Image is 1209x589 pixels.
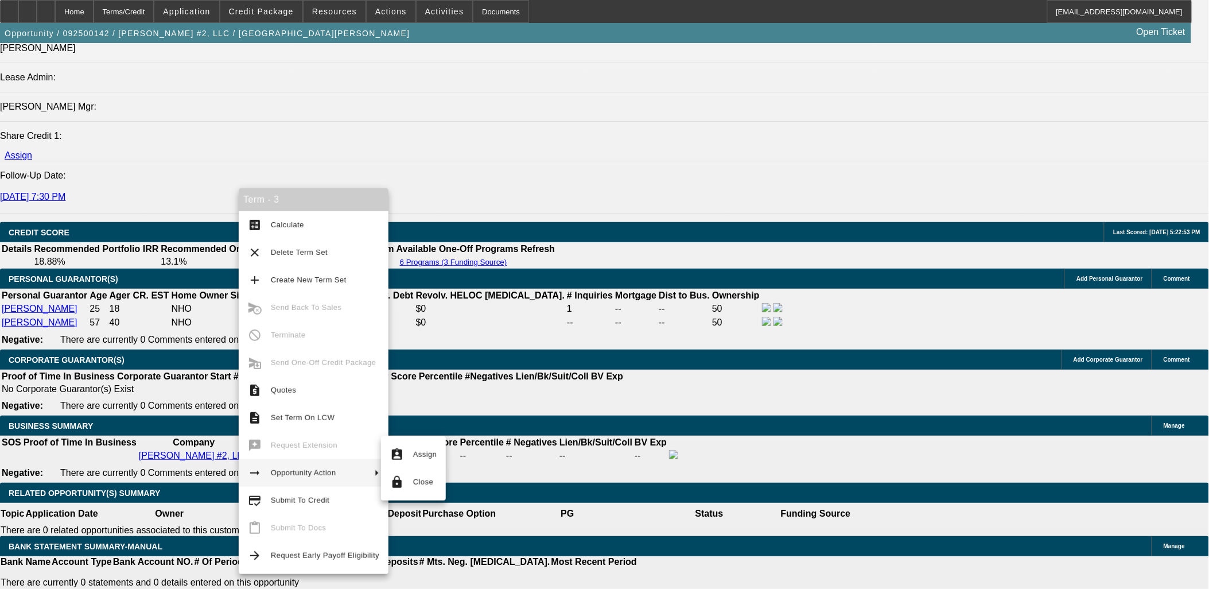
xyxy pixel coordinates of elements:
[567,290,613,300] b: # Inquiries
[25,503,98,525] th: Application Date
[417,1,473,22] button: Activities
[419,371,462,381] b: Percentile
[9,542,162,551] span: BANK STATEMENT SUMMARY-MANUAL
[171,316,256,329] td: NHO
[413,478,433,486] span: Close
[229,7,294,16] span: Credit Package
[2,290,87,300] b: Personal Guarantor
[110,290,169,300] b: Ager CR. EST
[367,1,415,22] button: Actions
[60,335,304,344] span: There are currently 0 Comments entered on this opportunity
[712,316,760,329] td: 50
[171,303,256,315] td: NHO
[506,437,557,447] b: # Negatives
[51,556,112,568] th: Account Type
[248,383,262,397] mat-icon: request_quote
[210,371,231,381] b: Start
[780,503,852,525] th: Funding Source
[1,383,628,395] td: No Corporate Guarantor(s) Exist
[89,303,107,315] td: 25
[248,494,262,507] mat-icon: credit_score
[634,449,667,462] td: --
[1,437,22,448] th: SOS
[635,437,667,447] b: BV Exp
[422,503,496,525] th: Purchase Option
[773,303,783,312] img: linkedin-icon.png
[566,316,613,329] td: --
[566,303,613,315] td: 1
[359,290,414,300] b: Revolv. Debt
[60,468,304,478] span: There are currently 0 Comments entered on this opportunity
[425,7,464,16] span: Activities
[396,257,511,267] button: 6 Programs (3 Funding Source)
[248,246,262,259] mat-icon: clear
[1,578,637,588] p: There are currently 0 statements and 0 details entered on this opportunity
[615,316,657,329] td: --
[248,273,262,287] mat-icon: add
[2,317,77,327] a: [PERSON_NAME]
[173,437,215,447] b: Company
[367,437,457,447] b: Paynet Master Score
[390,475,404,489] mat-icon: lock
[2,335,43,344] b: Negative:
[312,7,357,16] span: Resources
[271,276,347,284] span: Create New Term Set
[9,421,93,431] span: BUSINESS SUMMARY
[506,451,557,461] div: --
[1164,543,1185,549] span: Manage
[415,303,566,315] td: $0
[762,317,771,326] img: facebook-icon.png
[90,290,107,300] b: Age
[712,290,760,300] b: Ownership
[89,316,107,329] td: 57
[239,188,388,211] div: Term - 3
[415,316,566,329] td: $0
[60,401,304,410] span: There are currently 0 Comments entered on this opportunity
[9,355,125,365] span: CORPORATE GUARANTOR(S)
[1113,229,1200,235] span: Last Scored: [DATE] 5:22:53 PM
[413,450,437,459] span: Assign
[248,218,262,232] mat-icon: calculate
[1076,276,1143,282] span: Add Personal Guarantor
[271,248,328,257] span: Delete Term Set
[1,243,32,255] th: Details
[658,303,710,315] td: --
[762,303,771,312] img: facebook-icon.png
[712,303,760,315] td: 50
[1164,276,1190,282] span: Comment
[9,228,69,237] span: CREDIT SCORE
[139,451,249,460] a: [PERSON_NAME] #2, LLC
[2,304,77,313] a: [PERSON_NAME]
[117,371,208,381] b: Corporate Guarantor
[304,1,366,22] button: Resources
[396,243,519,255] th: Available One-Off Programs
[9,489,160,498] span: RELATED OPPORTUNITY(S) SUMMARY
[615,303,657,315] td: --
[2,401,43,410] b: Negative:
[375,7,407,16] span: Actions
[99,503,240,525] th: Owner
[551,556,637,568] th: Most Recent Period
[559,449,633,462] td: --
[248,549,262,563] mat-icon: arrow_forward
[109,303,170,315] td: 18
[659,290,710,300] b: Dist to Bus.
[460,437,504,447] b: Percentile
[2,468,43,478] b: Negative:
[194,556,249,568] th: # Of Periods
[460,451,504,461] div: --
[220,1,302,22] button: Credit Package
[591,371,623,381] b: BV Exp
[172,290,255,300] b: Home Owner Since
[5,29,410,38] span: Opportunity / 092500142 / [PERSON_NAME] #2, LLC / [GEOGRAPHIC_DATA][PERSON_NAME]
[1,371,115,382] th: Proof of Time In Business
[1132,22,1190,42] a: Open Ticket
[419,556,551,568] th: # Mts. Neg. [MEDICAL_DATA].
[109,316,170,329] td: 40
[5,150,32,160] a: Assign
[496,503,638,525] th: PG
[1164,356,1190,363] span: Comment
[639,503,780,525] th: Status
[160,256,282,268] td: 13.1%
[163,7,210,16] span: Application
